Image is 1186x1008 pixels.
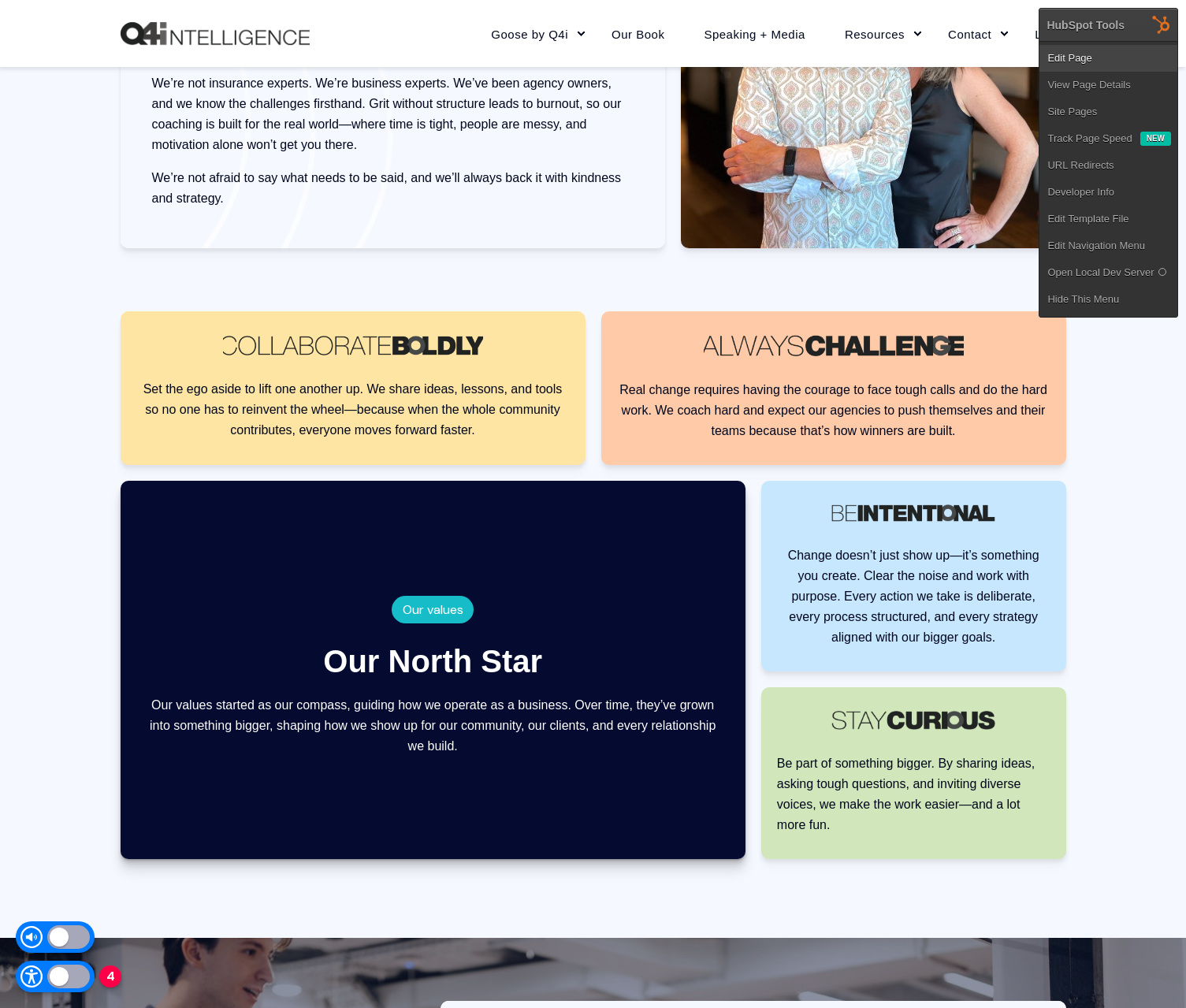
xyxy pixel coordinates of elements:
[403,601,463,618] span: Our values
[144,695,722,757] p: Our values started as our compass, guiding how we operate as a business. Over time, they’ve grown...
[831,504,995,521] img: Be Intentional
[323,644,542,679] div: Our North Star
[831,711,995,730] img: Stay Curious
[777,753,1050,835] p: Be part of something bigger. By sharing ideas, asking tough questions, and inviting diverse voice...
[152,168,634,209] p: We’re not afraid to say what needs to be said, and we’ll always back it with kindness and strategy.
[223,336,483,355] img: Collaborate Boldly
[121,22,310,46] img: Q4intelligence, LLC logo
[1039,72,1177,99] a: View Page Details
[152,73,634,155] p: We’re not insurance experts. We’re business experts. We’ve been agency owners, and we know the ch...
[704,335,964,356] img: Always Challenge
[777,545,1050,648] p: Change doesn’t just show up—it’s something you create. Clear the noise and work with purpose. Eve...
[1107,932,1186,1008] iframe: Chat Widget
[1039,179,1177,206] a: Developer Info
[617,380,1050,441] p: Real change requires having the courage to face tough calls and do the hard work. We coach hard a...
[1039,206,1177,232] a: Edit Template File
[1039,8,1178,318] div: HubSpot Tools Edit PageView Page DetailsSite Pages Track Page Speed New URL RedirectsDeveloper In...
[1039,45,1177,72] a: Edit Page
[1039,286,1177,313] a: Hide This Menu
[1047,18,1125,32] div: HubSpot Tools
[1039,152,1177,179] a: URL Redirects
[136,379,570,441] p: Set the ego aside to lift one another up. We share ideas, lessons, and tools so no one has to rei...
[1039,99,1177,125] a: Site Pages
[1145,8,1178,41] img: HubSpot Tools Menu Toggle
[1039,125,1140,152] a: Track Page Speed
[1140,132,1171,146] div: New
[1039,259,1177,286] a: Open Local Dev Server
[121,22,310,46] a: Back to Home
[1039,232,1177,259] a: Edit Navigation Menu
